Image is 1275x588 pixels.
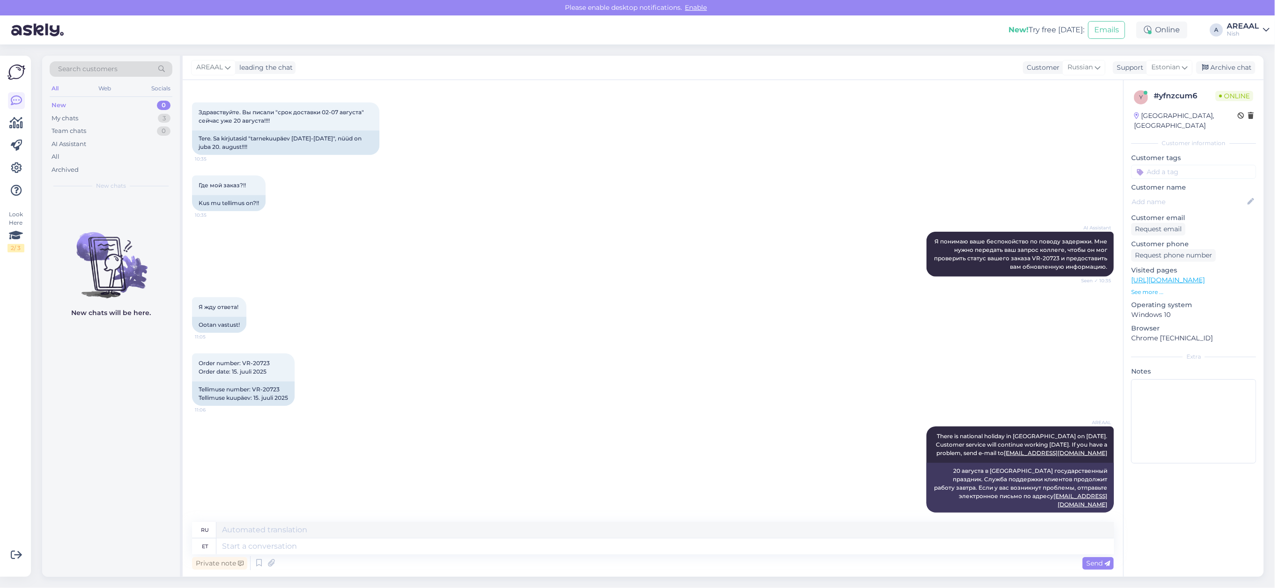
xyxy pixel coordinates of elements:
div: 3 [158,114,170,123]
input: Add a tag [1131,165,1256,179]
div: Kus mu tellimus on?!! [192,195,266,211]
span: New chats [96,182,126,190]
p: Customer name [1131,183,1256,192]
p: Customer email [1131,213,1256,223]
p: Customer phone [1131,239,1256,249]
p: New chats will be here. [71,308,151,318]
b: New! [1008,25,1029,34]
div: Online [1136,22,1187,38]
div: Nish [1227,30,1259,37]
span: 10:35 [195,212,230,219]
div: All [50,82,60,95]
input: Add name [1132,197,1245,207]
span: Seen ✓ 10:35 [1076,277,1111,284]
div: Ootan vastust! [192,317,246,333]
div: Tere. Sa kirjutasid "tarnekuupäev [DATE]-[DATE]", nüüd on juba 20. august!!!! [192,131,379,155]
div: 0 [157,126,170,136]
span: 11:07 [1076,513,1111,520]
a: [EMAIL_ADDRESS][DOMAIN_NAME] [1004,449,1107,456]
span: Russian [1067,62,1093,73]
span: Online [1216,91,1253,101]
div: [GEOGRAPHIC_DATA], [GEOGRAPHIC_DATA] [1134,111,1238,131]
span: y [1139,94,1143,101]
div: Web [97,82,113,95]
div: A [1210,23,1223,37]
a: [URL][DOMAIN_NAME] [1131,276,1205,284]
div: AI Assistant [52,140,86,149]
div: Request phone number [1131,249,1216,262]
p: Operating system [1131,300,1256,310]
p: Notes [1131,367,1256,376]
div: et [202,538,208,554]
div: Look Here [7,210,24,252]
div: Try free [DATE]: [1008,24,1084,36]
img: Askly Logo [7,63,25,81]
div: 0 [157,101,170,110]
div: ru [201,522,209,538]
p: Windows 10 [1131,310,1256,320]
span: Я жду ответа! [199,303,238,310]
div: Extra [1131,353,1256,361]
span: Estonian [1151,62,1180,73]
p: Browser [1131,323,1256,333]
div: Archived [52,165,79,175]
div: Team chats [52,126,86,136]
span: Order number: VR-20723 Order date: 15. juuli 2025 [199,360,270,375]
span: Send [1086,559,1110,567]
span: Search customers [58,64,118,74]
div: Support [1113,63,1143,73]
a: AREAALNish [1227,22,1269,37]
span: 10:35 [195,155,230,162]
div: AREAAL [1227,22,1259,30]
div: 20 августа в [GEOGRAPHIC_DATA] государственный праздник. Служба поддержки клиентов продолжит рабо... [927,463,1114,513]
div: All [52,152,59,162]
p: Customer tags [1131,153,1256,163]
p: Chrome [TECHNICAL_ID] [1131,333,1256,343]
span: Я понимаю ваше беспокойство по поводу задержки. Мне нужно передать ваш запрос коллеге, чтобы он м... [934,238,1109,270]
div: Tellimuse number: VR-20723 Tellimuse kuupäev: 15. juuli 2025 [192,382,295,406]
span: 11:06 [195,406,230,413]
span: AI Assistant [1076,224,1111,231]
div: Private note [192,557,247,570]
span: Enable [682,3,710,12]
span: There is national holiday in [GEOGRAPHIC_DATA] on [DATE]. Customer service will continue working ... [936,433,1109,456]
span: 11:05 [195,333,230,340]
img: No chats [42,215,180,300]
div: Customer [1023,63,1060,73]
span: AREAAL [196,62,223,73]
div: New [52,101,66,110]
div: Socials [149,82,172,95]
div: Customer information [1131,139,1256,147]
div: Request email [1131,223,1186,235]
div: # yfnzcum6 [1154,90,1216,102]
span: AREAAL [1076,419,1111,426]
div: Archive chat [1196,61,1255,74]
a: [EMAIL_ADDRESS][DOMAIN_NAME] [1053,492,1107,508]
div: leading the chat [236,63,293,73]
span: Здравствуйте. Вы писали "срок доставки 02-07 августа" сейчас уже 20 августа!!!! [199,109,365,124]
button: Emails [1088,21,1125,39]
p: See more ... [1131,288,1256,296]
p: Visited pages [1131,265,1256,275]
div: My chats [52,114,78,123]
div: 2 / 3 [7,244,24,252]
span: Где мой заказ?!! [199,182,246,189]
